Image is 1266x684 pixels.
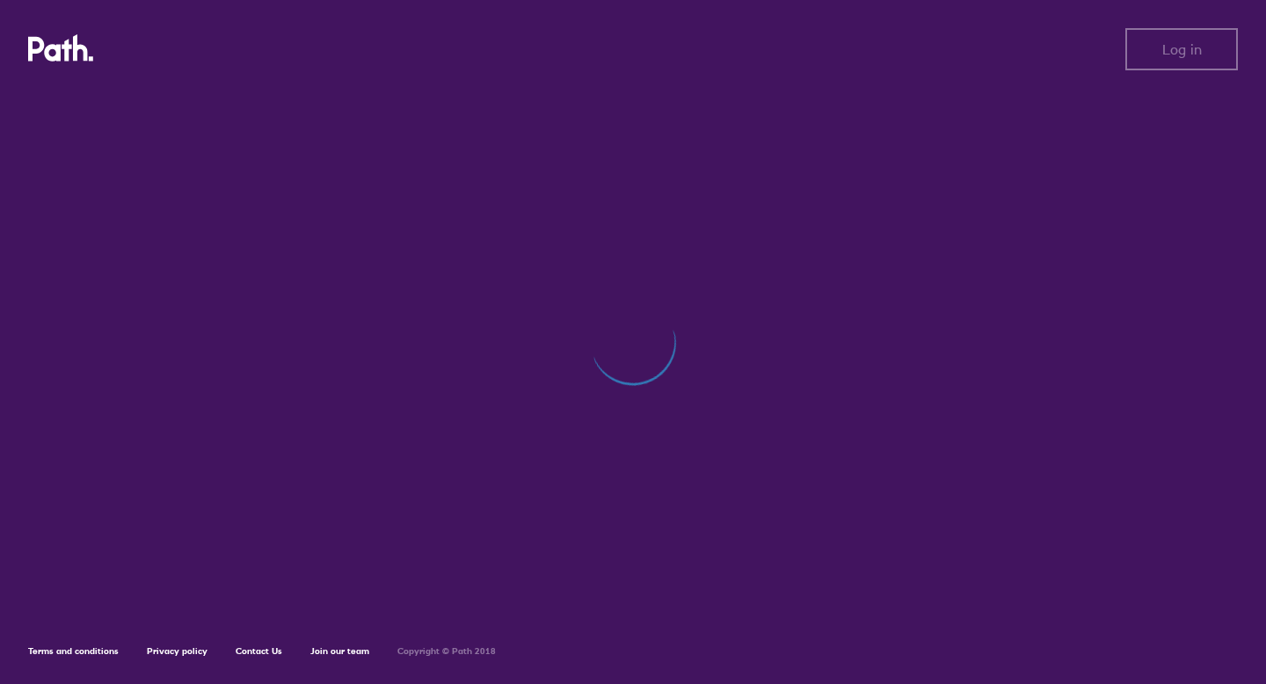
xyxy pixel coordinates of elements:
button: Log in [1125,28,1238,70]
span: Log in [1162,41,1202,57]
a: Join our team [310,645,369,657]
a: Privacy policy [147,645,207,657]
a: Contact Us [236,645,282,657]
h6: Copyright © Path 2018 [397,646,496,657]
a: Terms and conditions [28,645,119,657]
